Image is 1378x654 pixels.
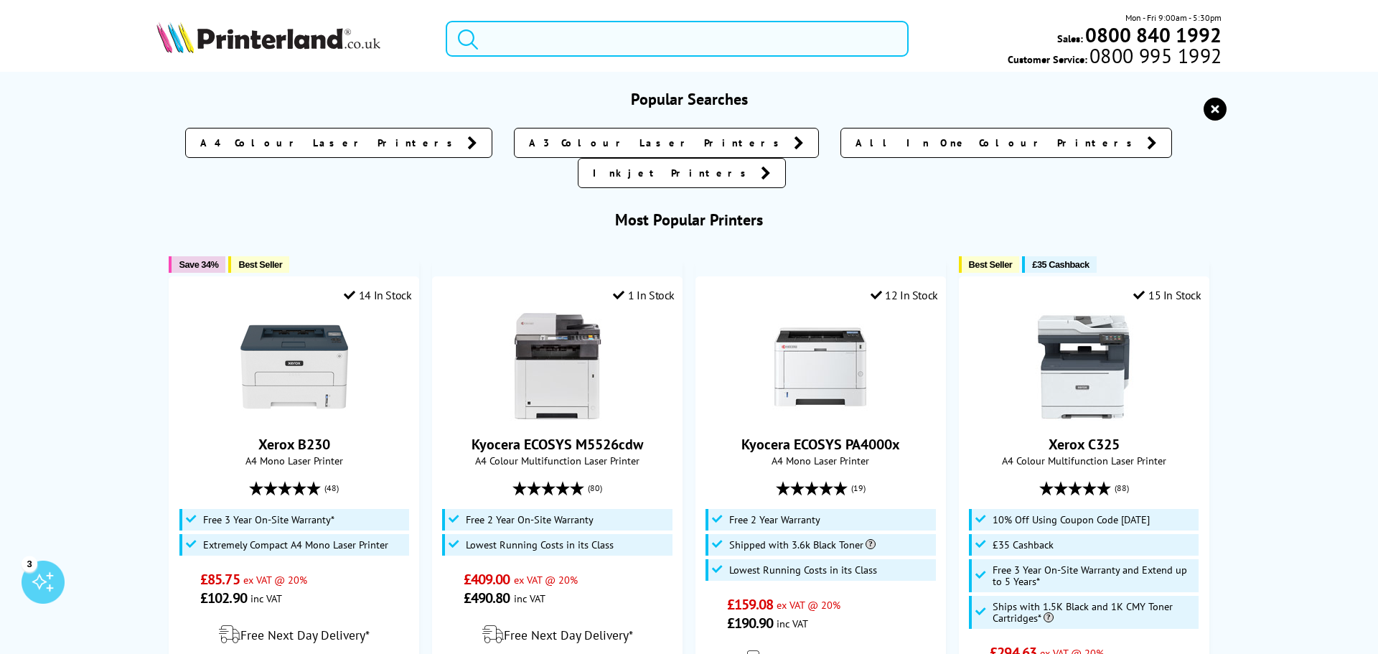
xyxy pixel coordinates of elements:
span: Best Seller [969,259,1013,270]
a: Printerland Logo [156,22,428,56]
span: inc VAT [514,592,545,605]
a: All In One Colour Printers [840,128,1172,158]
a: 0800 840 1992 [1083,28,1222,42]
span: All In One Colour Printers [856,136,1140,150]
div: 1 In Stock [613,288,675,302]
span: £85.75 [200,570,240,589]
span: £490.80 [464,589,510,607]
span: £35 Cashback [1032,259,1089,270]
span: A4 Colour Multifunction Laser Printer [967,454,1201,467]
span: Save 34% [179,259,218,270]
span: Lowest Running Costs in its Class [729,564,877,576]
span: A3 Colour Laser Printers [529,136,787,150]
h3: Most Popular Printers [156,210,1222,230]
span: A4 Mono Laser Printer [177,454,411,467]
div: 3 [22,556,37,571]
span: £102.90 [200,589,247,607]
a: A4 Colour Laser Printers [185,128,492,158]
a: A3 Colour Laser Printers [514,128,819,158]
span: ex VAT @ 20% [777,598,840,612]
div: 14 In Stock [344,288,411,302]
span: Free 2 Year Warranty [729,514,820,525]
a: Kyocera ECOSYS PA4000x [741,435,900,454]
img: Printerland Logo [156,22,380,53]
img: Xerox B230 [240,313,348,421]
span: £159.08 [727,595,774,614]
span: (48) [324,475,339,502]
div: 15 In Stock [1133,288,1201,302]
img: Kyocera ECOSYS PA4000x [767,313,874,421]
a: Xerox C325 [1049,435,1120,454]
button: £35 Cashback [1022,256,1096,273]
a: Inkjet Printers [578,158,786,188]
span: (19) [851,475,866,502]
b: 0800 840 1992 [1085,22,1222,48]
span: A4 Colour Multifunction Laser Printer [440,454,675,467]
div: 12 In Stock [871,288,938,302]
input: Search product or brand [446,21,909,57]
button: Save 34% [169,256,225,273]
span: Extremely Compact A4 Mono Laser Printer [203,539,388,551]
a: Xerox B230 [258,435,330,454]
span: Shipped with 3.6k Black Toner [729,539,876,551]
a: Kyocera ECOSYS M5526cdw [472,435,643,454]
a: Xerox B230 [240,409,348,424]
span: (88) [1115,475,1129,502]
img: Xerox C325 [1030,313,1138,421]
span: Ships with 1.5K Black and 1K CMY Toner Cartridges* [993,601,1195,624]
span: Lowest Running Costs in its Class [466,539,614,551]
button: Best Seller [959,256,1020,273]
span: A4 Colour Laser Printers [200,136,460,150]
span: £35 Cashback [993,539,1054,551]
span: inc VAT [777,617,808,630]
span: Mon - Fri 9:00am - 5:30pm [1125,11,1222,24]
a: Kyocera ECOSYS M5526cdw [504,409,611,424]
img: Kyocera ECOSYS M5526cdw [504,313,611,421]
span: Free 3 Year On-Site Warranty and Extend up to 5 Years* [993,564,1195,587]
span: Inkjet Printers [593,166,754,180]
a: Xerox C325 [1030,409,1138,424]
span: £409.00 [464,570,510,589]
span: Free 3 Year On-Site Warranty* [203,514,334,525]
h3: Popular Searches [156,89,1222,109]
span: Best Seller [238,259,282,270]
span: 10% Off Using Coupon Code [DATE] [993,514,1150,525]
span: (80) [588,475,602,502]
span: 0800 995 1992 [1087,49,1222,62]
a: Kyocera ECOSYS PA4000x [767,409,874,424]
span: Free 2 Year On-Site Warranty [466,514,594,525]
span: A4 Mono Laser Printer [703,454,938,467]
span: inc VAT [250,592,282,605]
span: £190.90 [727,614,774,632]
span: ex VAT @ 20% [243,573,307,587]
span: Customer Service: [1008,49,1222,66]
button: Best Seller [228,256,289,273]
span: ex VAT @ 20% [514,573,578,587]
span: Sales: [1057,32,1083,45]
